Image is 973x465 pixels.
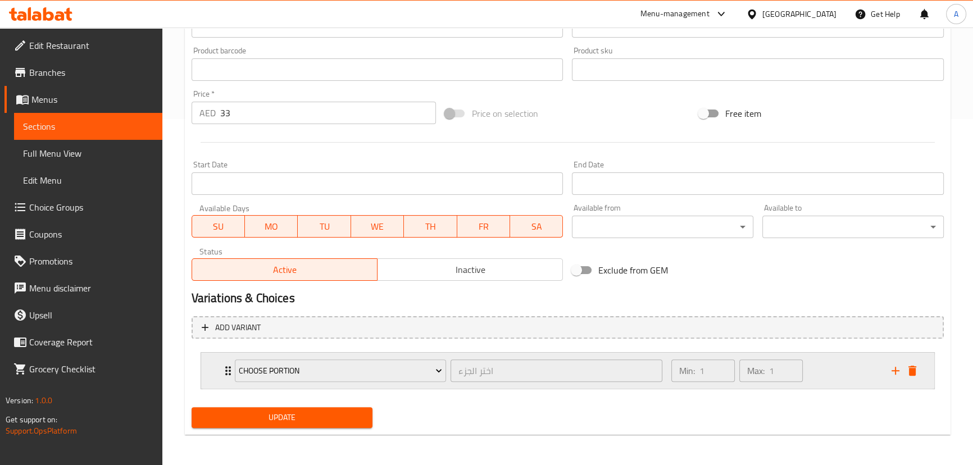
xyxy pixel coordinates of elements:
span: Exclude from GEM [598,263,668,277]
span: TH [408,218,452,235]
span: Menus [31,93,153,106]
span: 1.0.0 [35,393,52,408]
a: Edit Restaurant [4,32,162,59]
span: Sections [23,120,153,133]
span: SA [515,218,558,235]
a: Coupons [4,221,162,248]
span: TU [302,218,346,235]
span: SU [197,218,240,235]
span: Add variant [215,321,261,335]
span: Free item [725,107,761,120]
span: Update [201,411,364,425]
button: Update [192,407,373,428]
span: Inactive [382,262,558,278]
button: TU [298,215,351,238]
a: Full Menu View [14,140,162,167]
span: Version: [6,393,33,408]
span: Active [197,262,373,278]
span: Edit Restaurant [29,39,153,52]
p: Min: [679,364,695,377]
span: Menu disclaimer [29,281,153,295]
a: Branches [4,59,162,86]
span: Branches [29,66,153,79]
div: ​ [762,216,944,238]
button: FR [457,215,510,238]
span: Promotions [29,254,153,268]
input: Please enter price [220,102,437,124]
input: Please enter product barcode [192,58,563,81]
button: WE [351,215,404,238]
button: Choose Portion [235,359,446,382]
a: Upsell [4,302,162,329]
span: Choice Groups [29,200,153,214]
a: Support.OpsPlatform [6,423,77,438]
span: Get support on: [6,412,57,427]
span: Price on selection [471,107,538,120]
button: add [887,362,904,379]
a: Choice Groups [4,194,162,221]
span: Full Menu View [23,147,153,160]
a: Menus [4,86,162,113]
p: Max: [747,364,765,377]
span: Upsell [29,308,153,322]
button: delete [904,362,921,379]
a: Sections [14,113,162,140]
button: Add variant [192,316,944,339]
h2: Variations & Choices [192,290,944,307]
li: Expand [192,348,944,394]
a: Edit Menu [14,167,162,194]
span: MO [249,218,293,235]
span: Edit Menu [23,174,153,187]
span: Coverage Report [29,335,153,349]
button: SA [510,215,563,238]
button: TH [404,215,457,238]
button: Inactive [377,258,563,281]
span: FR [462,218,506,235]
button: SU [192,215,245,238]
p: AED [199,106,216,120]
span: Choose Portion [239,364,442,378]
input: Please enter product sku [572,58,944,81]
div: Menu-management [640,7,710,21]
div: [GEOGRAPHIC_DATA] [762,8,836,20]
div: Expand [201,353,934,389]
button: Active [192,258,378,281]
a: Coverage Report [4,329,162,355]
span: Coupons [29,227,153,241]
a: Promotions [4,248,162,275]
a: Menu disclaimer [4,275,162,302]
span: A [954,8,958,20]
span: WE [356,218,399,235]
span: Grocery Checklist [29,362,153,376]
div: ​ [572,216,753,238]
button: MO [245,215,298,238]
a: Grocery Checklist [4,355,162,382]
